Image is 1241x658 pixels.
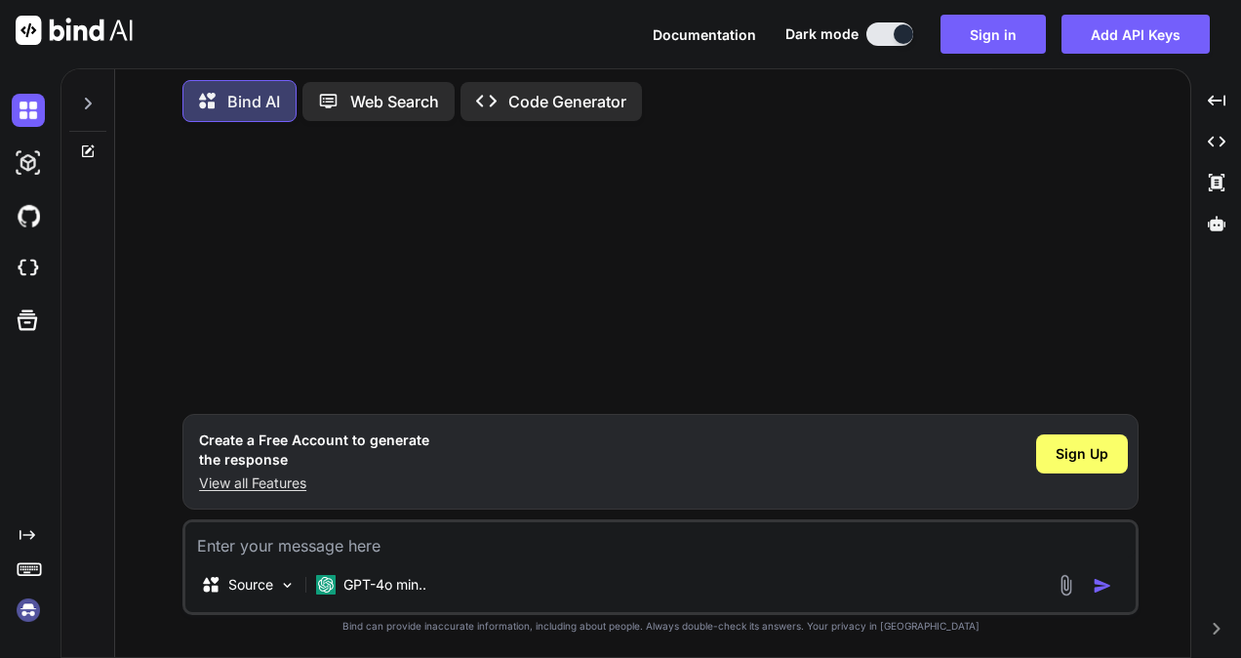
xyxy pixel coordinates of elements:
[12,146,45,180] img: darkAi-studio
[228,575,273,595] p: Source
[1055,574,1077,596] img: attachment
[941,15,1046,54] button: Sign in
[182,619,1139,634] p: Bind can provide inaccurate information, including about people. Always double-check its answers....
[12,94,45,127] img: darkChat
[279,577,296,594] img: Pick Models
[1056,444,1108,464] span: Sign Up
[350,90,439,113] p: Web Search
[227,90,280,113] p: Bind AI
[785,24,859,44] span: Dark mode
[199,431,429,470] h1: Create a Free Account to generate the response
[343,575,426,595] p: GPT-4o min..
[12,199,45,232] img: githubDark
[16,16,133,45] img: Bind AI
[653,24,756,45] button: Documentation
[199,473,429,493] p: View all Features
[653,26,756,43] span: Documentation
[12,594,45,627] img: signin
[12,252,45,285] img: cloudideIcon
[1061,15,1210,54] button: Add API Keys
[316,575,336,595] img: GPT-4o mini
[508,90,626,113] p: Code Generator
[1093,576,1112,596] img: icon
